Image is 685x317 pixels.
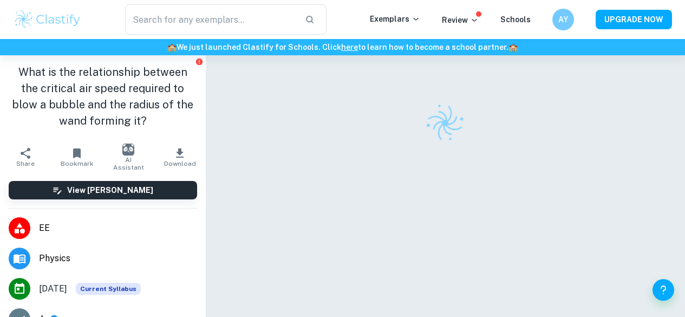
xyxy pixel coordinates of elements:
span: Share [16,160,35,167]
span: 🏫 [167,43,177,51]
span: EE [39,222,197,235]
button: AI Assistant [103,142,154,172]
h6: We just launched Clastify for Schools. Click to learn how to become a school partner. [2,41,683,53]
span: Current Syllabus [76,283,141,295]
span: AI Assistant [109,156,148,171]
button: Help and Feedback [653,279,674,301]
span: Download [164,160,196,167]
img: Clastify logo [13,9,82,30]
button: AY [552,9,574,30]
button: UPGRADE NOW [596,10,672,29]
img: Clastify logo [419,97,471,149]
input: Search for any exemplars... [125,4,296,35]
h6: AY [557,14,570,25]
p: Review [442,14,479,26]
a: Schools [500,15,531,24]
span: 🏫 [508,43,518,51]
div: This exemplar is based on the current syllabus. Feel free to refer to it for inspiration/ideas wh... [76,283,141,295]
h1: What is the relationship between the critical air speed required to blow a bubble and the radius ... [9,64,197,129]
span: Physics [39,252,197,265]
h6: View [PERSON_NAME] [67,184,153,196]
button: View [PERSON_NAME] [9,181,197,199]
button: Report issue [195,57,204,66]
span: Bookmark [61,160,94,167]
button: Bookmark [51,142,103,172]
span: [DATE] [39,282,67,295]
p: Exemplars [370,13,420,25]
img: AI Assistant [122,144,134,156]
button: Download [154,142,206,172]
a: here [341,43,358,51]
